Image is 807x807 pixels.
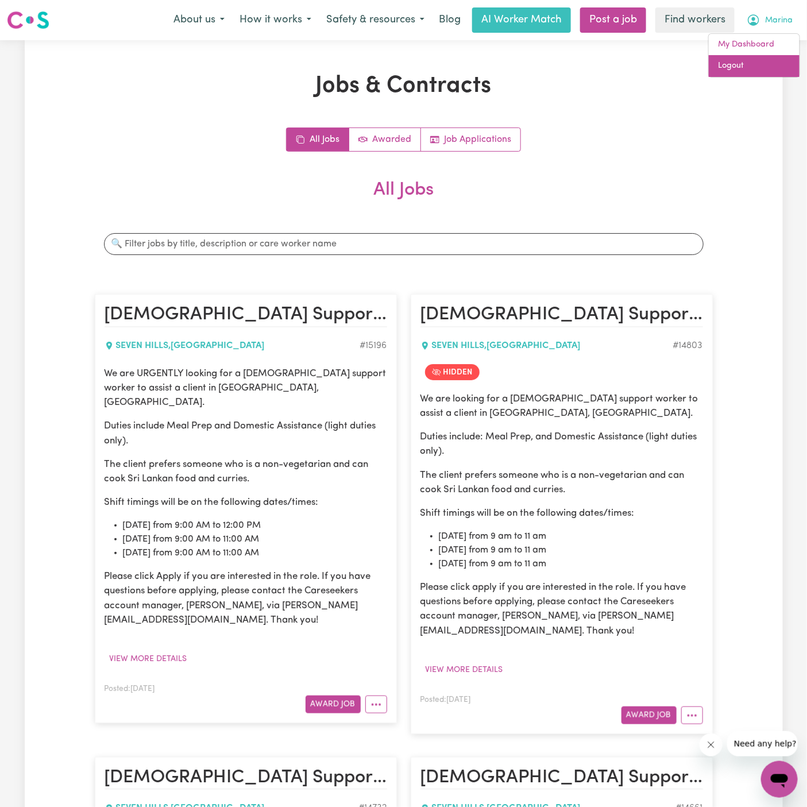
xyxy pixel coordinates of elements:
h1: Jobs & Contracts [95,72,713,100]
a: Logout [709,55,800,77]
div: My Account [708,33,800,78]
span: Posted: [DATE] [105,685,155,693]
p: Duties include: Meal Prep, and Domestic Assistance (light duties only). [420,430,703,458]
p: Please click apply if you are interested in the role. If you have questions before applying, plea... [420,580,703,638]
p: Duties include Meal Prep and Domestic Assistance (light duties only). [105,419,387,447]
a: Active jobs [349,128,421,151]
p: Shift timings will be on the following dates/times: [420,506,703,520]
button: Award Job [621,706,677,724]
button: About us [166,8,232,32]
h2: All Jobs [95,179,713,219]
p: Shift timings will be on the following dates/times: [105,495,387,509]
a: Post a job [580,7,646,33]
iframe: Close message [700,733,723,756]
button: How it works [232,8,319,32]
button: Safety & resources [319,8,432,32]
input: 🔍 Filter jobs by title, description or care worker name [104,233,704,255]
div: SEVEN HILLS , [GEOGRAPHIC_DATA] [105,339,360,353]
div: Job ID #14803 [673,339,703,353]
li: [DATE] from 9 am to 11 am [439,543,703,557]
button: More options [365,696,387,713]
li: [DATE] from 9:00 AM to 11:00 AM [123,532,387,546]
a: AI Worker Match [472,7,571,33]
li: [DATE] from 9 am to 11 am [439,557,703,571]
p: We are URGENTLY looking for a [DEMOGRAPHIC_DATA] support worker to assist a client in [GEOGRAPHIC... [105,366,387,410]
p: The client prefers someone who is a non-vegetarian and can cook Sri Lankan food and curries. [105,457,387,486]
button: Award Job [306,696,361,713]
li: [DATE] from 9 am to 11 am [439,530,703,543]
iframe: Message from company [727,731,798,756]
a: Blog [432,7,468,33]
button: View more details [105,650,192,668]
li: [DATE] from 9:00 AM to 12:00 PM [123,519,387,532]
iframe: Button to launch messaging window [761,761,798,798]
div: SEVEN HILLS , [GEOGRAPHIC_DATA] [420,339,673,353]
a: Careseekers logo [7,7,49,33]
span: Marina [765,14,793,27]
button: My Account [739,8,800,32]
div: Job ID #15196 [360,339,387,353]
p: The client prefers someone who is a non-vegetarian and can cook Sri Lankan food and curries. [420,468,703,497]
button: More options [681,706,703,724]
h2: Female Support Worker Needed In Seven Hills, NSW [420,304,703,327]
img: Careseekers logo [7,10,49,30]
a: My Dashboard [709,34,800,56]
h2: Female Support Worker Needed in Seven Hills, NSW [420,767,703,790]
button: View more details [420,661,508,679]
p: Please click Apply if you are interested in the role. If you have questions before applying, plea... [105,569,387,627]
li: [DATE] from 9:00 AM to 11:00 AM [123,546,387,560]
span: Posted: [DATE] [420,696,471,704]
p: We are looking for a [DEMOGRAPHIC_DATA] support worker to assist a client in [GEOGRAPHIC_DATA], [... [420,392,703,420]
h2: Female Support Worker Needed Tuesday And Thursday From 31/07 to 05/09 In Seven Hills, NSW [105,767,387,790]
h2: Female Support Worker Needed In Seven Hills, NSW [105,304,387,327]
span: Job is hidden [425,364,480,380]
a: Find workers [655,7,735,33]
a: All jobs [287,128,349,151]
a: Job applications [421,128,520,151]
